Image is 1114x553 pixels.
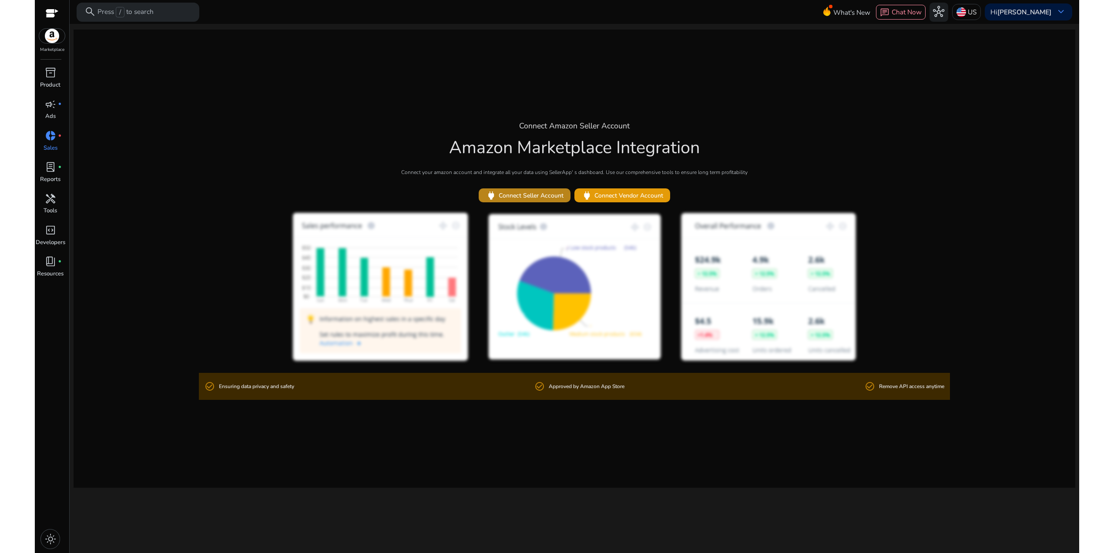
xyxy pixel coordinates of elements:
[45,225,56,236] span: code_blocks
[933,6,944,17] span: hub
[879,382,944,391] p: Remove API access anytime
[84,6,96,17] span: search
[40,175,60,184] p: Reports
[45,67,56,78] span: inventory_2
[45,193,56,204] span: handyman
[997,7,1051,17] b: [PERSON_NAME]
[486,190,564,201] span: Connect Seller Account
[581,190,663,201] span: Connect Vendor Account
[58,260,62,264] span: fiber_manual_record
[519,121,630,131] h4: Connect Amazon Seller Account
[833,5,870,20] span: What's New
[956,7,966,17] img: us.svg
[990,9,1051,15] p: Hi
[39,29,65,43] img: amazon.svg
[45,99,56,110] span: campaign
[45,161,56,173] span: lab_profile
[40,81,60,90] p: Product
[880,8,889,17] span: chat
[401,168,748,176] p: Connect your amazon account and integrate all your data using SellerApp' s dashboard. Use our com...
[968,4,976,20] p: US
[479,188,570,202] button: powerConnect Seller Account
[58,165,62,169] span: fiber_manual_record
[205,381,215,392] mat-icon: check_circle_outline
[35,191,66,222] a: handymanTools
[892,7,922,17] span: Chat Now
[116,7,124,17] span: /
[35,160,66,191] a: lab_profilefiber_manual_recordReports
[35,223,66,254] a: code_blocksDevelopers
[37,270,64,278] p: Resources
[35,254,66,285] a: book_4fiber_manual_recordResources
[876,5,925,20] button: chatChat Now
[574,188,670,202] button: powerConnect Vendor Account
[219,382,294,391] p: Ensuring data privacy and safety
[534,381,545,392] mat-icon: check_circle_outline
[44,144,57,153] p: Sales
[58,134,62,138] span: fiber_manual_record
[35,65,66,97] a: inventory_2Product
[40,47,64,53] p: Marketplace
[45,533,56,545] span: light_mode
[549,382,624,391] p: Approved by Amazon App Store
[97,7,154,17] p: Press to search
[36,238,65,247] p: Developers
[45,256,56,267] span: book_4
[58,102,62,106] span: fiber_manual_record
[581,190,593,201] span: power
[929,3,949,22] button: hub
[486,190,497,201] span: power
[1055,6,1067,17] span: keyboard_arrow_down
[35,97,66,128] a: campaignfiber_manual_recordAds
[44,207,57,215] p: Tools
[45,130,56,141] span: donut_small
[45,112,56,121] p: Ads
[35,128,66,160] a: donut_smallfiber_manual_recordSales
[865,381,875,392] mat-icon: check_circle_outline
[449,137,700,158] h1: Amazon Marketplace Integration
